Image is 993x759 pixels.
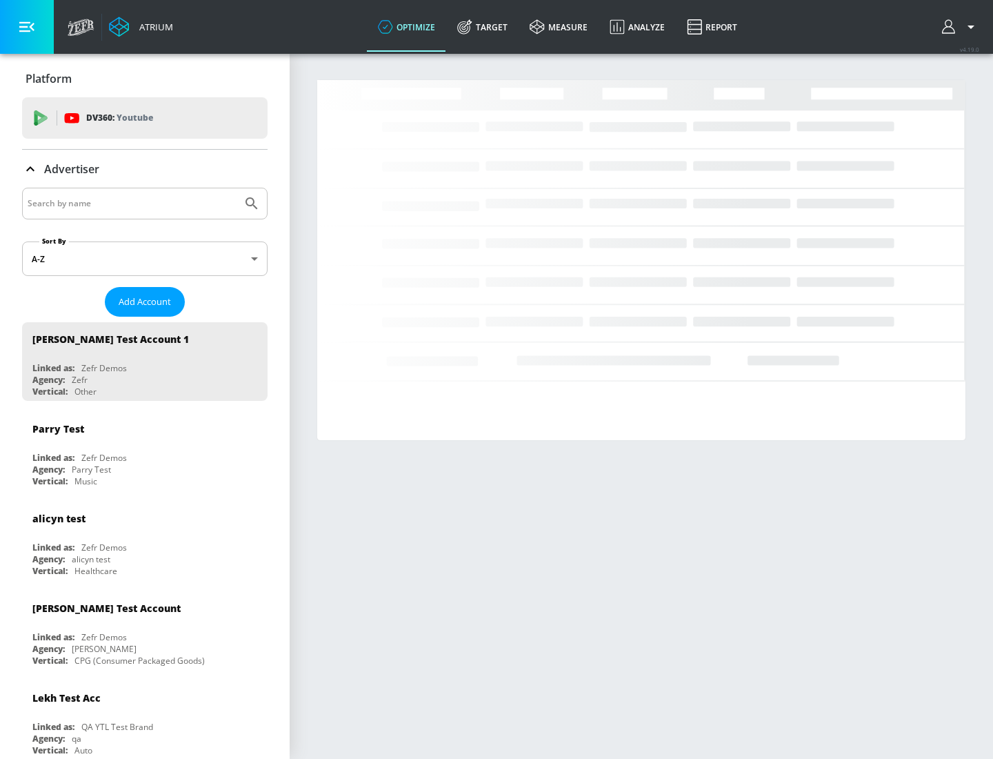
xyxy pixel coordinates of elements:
div: Zefr Demos [81,631,127,643]
a: optimize [367,2,446,52]
div: Agency: [32,733,65,745]
div: [PERSON_NAME] Test Account [32,602,181,615]
div: alicyn testLinked as:Zefr DemosAgency:alicyn testVertical:Healthcare [22,502,268,580]
div: [PERSON_NAME] Test Account 1Linked as:Zefr DemosAgency:ZefrVertical:Other [22,322,268,401]
div: Parry Test [72,464,111,475]
div: Linked as: [32,362,74,374]
div: Platform [22,59,268,98]
a: Report [676,2,748,52]
div: Linked as: [32,542,74,553]
p: Youtube [117,110,153,125]
div: Agency: [32,553,65,565]
div: Linked as: [32,452,74,464]
div: Atrium [134,21,173,33]
div: Parry TestLinked as:Zefr DemosAgency:Parry TestVertical:Music [22,412,268,491]
div: DV360: Youtube [22,97,268,139]
div: alicyn test [72,553,110,565]
p: Advertiser [44,161,99,177]
div: Zefr Demos [81,542,127,553]
div: Music [74,475,97,487]
a: Analyze [599,2,676,52]
div: Agency: [32,374,65,386]
p: Platform [26,71,72,86]
button: Add Account [105,287,185,317]
div: Vertical: [32,745,68,756]
div: Vertical: [32,565,68,577]
label: Sort By [39,237,69,246]
div: Agency: [32,464,65,475]
div: A-Z [22,241,268,276]
div: qa [72,733,81,745]
div: Vertical: [32,386,68,397]
div: alicyn test [32,512,86,525]
div: QA YTL Test Brand [81,721,153,733]
p: DV360: [86,110,153,126]
div: Parry Test [32,422,84,435]
div: Zefr Demos [81,362,127,374]
div: Vertical: [32,475,68,487]
div: [PERSON_NAME] [72,643,137,655]
div: Zefr Demos [81,452,127,464]
div: Vertical: [32,655,68,667]
span: v 4.19.0 [960,46,979,53]
div: Agency: [32,643,65,655]
div: Auto [74,745,92,756]
div: Linked as: [32,631,74,643]
div: Zefr [72,374,88,386]
a: measure [519,2,599,52]
input: Search by name [28,195,237,213]
div: Healthcare [74,565,117,577]
a: Target [446,2,519,52]
a: Atrium [109,17,173,37]
div: [PERSON_NAME] Test Account 1 [32,333,189,346]
div: Lekh Test Acc [32,691,101,704]
div: [PERSON_NAME] Test AccountLinked as:Zefr DemosAgency:[PERSON_NAME]Vertical:CPG (Consumer Packaged... [22,591,268,670]
div: Advertiser [22,150,268,188]
span: Add Account [119,294,171,310]
div: CPG (Consumer Packaged Goods) [74,655,205,667]
div: Other [74,386,97,397]
div: Linked as: [32,721,74,733]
